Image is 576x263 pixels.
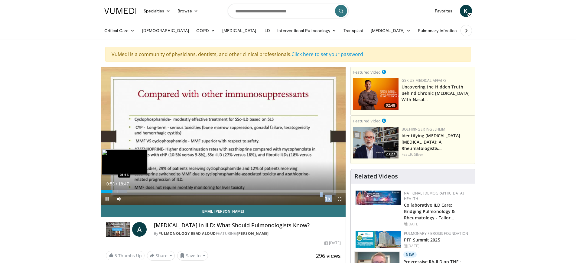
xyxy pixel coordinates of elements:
[402,152,473,157] div: Feat.
[101,205,346,217] a: Email [PERSON_NAME]
[404,221,470,227] div: [DATE]
[460,5,472,17] a: K
[101,193,113,205] button: Pause
[356,191,401,205] img: 7e341e47-e122-4d5e-9c74-d0a8aaff5d49.jpg.150x105_q85_autocrop_double_scale_upscale_version-0.2.jpg
[219,25,260,37] a: [MEDICAL_DATA]
[356,231,401,248] img: 84d5d865-2f25-481a-859d-520685329e32.png.150x105_q85_autocrop_double_scale_upscale_version-0.2.png
[367,25,414,37] a: [MEDICAL_DATA]
[154,231,341,236] div: By FEATURING
[353,78,399,110] img: d04c7a51-d4f2-46f9-936f-c139d13e7fbe.png.150x105_q85_crop-smart_upscale.png
[113,193,125,205] button: Mute
[106,222,130,237] img: Pulmonology Read Aloud
[334,193,346,205] button: Fullscreen
[404,243,470,249] div: [DATE]
[291,51,363,58] a: Click here to set your password
[237,231,269,236] a: [PERSON_NAME]
[354,173,398,180] h4: Related Videos
[402,78,447,83] a: GSK US Medical Affairs
[228,4,349,18] input: Search topics, interventions
[274,25,340,37] a: Interventional Pulmonology
[353,69,381,75] small: Featured Video
[102,149,147,175] img: image.jpeg
[340,25,367,37] a: Transplant
[414,25,467,37] a: Pulmonary Infection
[115,253,117,258] span: 3
[193,25,219,37] a: COPD
[147,251,175,261] button: Share
[106,181,115,186] span: 0:53
[404,191,464,201] a: National [DEMOGRAPHIC_DATA] Health
[140,5,174,17] a: Specialties
[353,78,399,110] a: 02:48
[101,25,138,37] a: Critical Care
[353,127,399,158] img: dcc7dc38-d620-4042-88f3-56bf6082e623.png.150x105_q85_crop-smart_upscale.png
[403,251,417,258] p: New
[384,151,397,157] span: 23:27
[402,127,445,132] a: Boehringer Ingelheim
[101,67,346,205] video-js: Video Player
[105,47,471,62] div: VuMedi is a community of physicians, dentists, and other clinical professionals.
[324,240,341,246] div: [DATE]
[402,84,470,102] a: Uncovering the Hidden Truth Behind Chronic [MEDICAL_DATA] With Nasal…
[154,222,341,229] h4: [MEDICAL_DATA] in ILD: What Should Pulmonologists Know?
[410,152,424,157] a: R. Silver
[138,25,193,37] a: [DEMOGRAPHIC_DATA]
[132,222,147,237] a: A
[353,127,399,158] a: 23:27
[116,181,117,186] span: /
[101,190,346,193] div: Progress Bar
[404,202,455,221] a: Collaborative ILD Care: Bridging Pulmonology & Rheumatology - Tailor…
[260,25,274,37] a: ILD
[353,118,381,124] small: Featured Video
[404,237,440,243] a: PFF Summit 2025
[118,181,129,186] span: 18:47
[174,5,202,17] a: Browse
[431,5,456,17] a: Favorites
[106,251,145,260] a: 3 Thumbs Up
[321,193,334,205] button: Playback Rate
[402,133,460,151] a: Identifying [MEDICAL_DATA] [MEDICAL_DATA]: A Rheumatologist&…
[158,231,216,236] a: Pulmonology Read Aloud
[384,103,397,108] span: 02:48
[177,251,208,261] button: Save to
[104,8,136,14] img: VuMedi Logo
[404,231,468,236] a: Pulmonary Fibrosis Foundation
[316,252,341,259] span: 296 views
